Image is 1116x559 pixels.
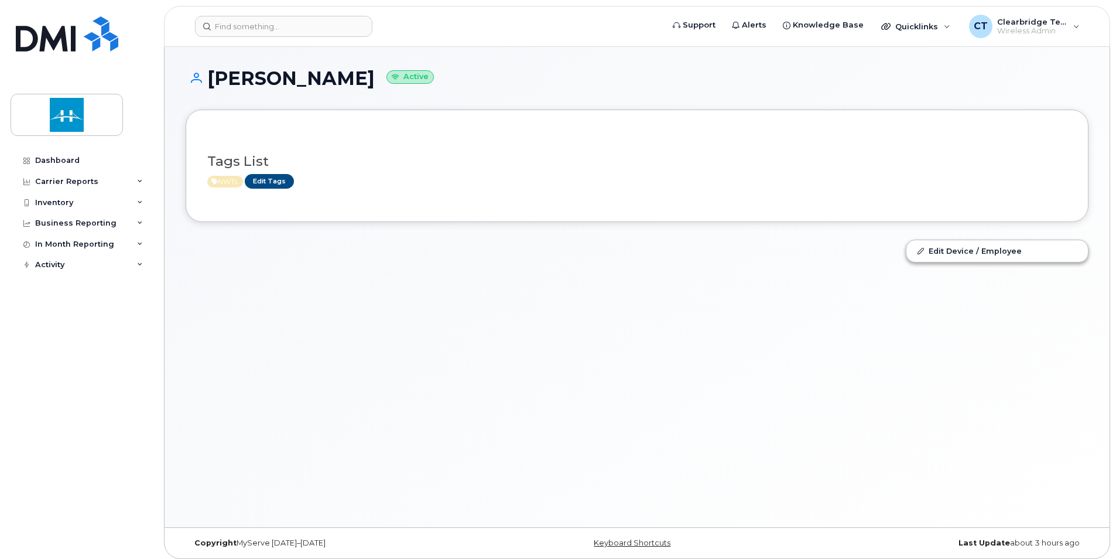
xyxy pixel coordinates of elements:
[788,538,1088,548] div: about 3 hours ago
[207,154,1067,169] h3: Tags List
[207,176,243,188] span: Active
[194,538,237,547] strong: Copyright
[958,538,1010,547] strong: Last Update
[906,240,1088,261] a: Edit Device / Employee
[594,538,670,547] a: Keyboard Shortcuts
[186,68,1088,88] h1: [PERSON_NAME]
[186,538,487,548] div: MyServe [DATE]–[DATE]
[386,70,434,84] small: Active
[245,174,294,189] a: Edit Tags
